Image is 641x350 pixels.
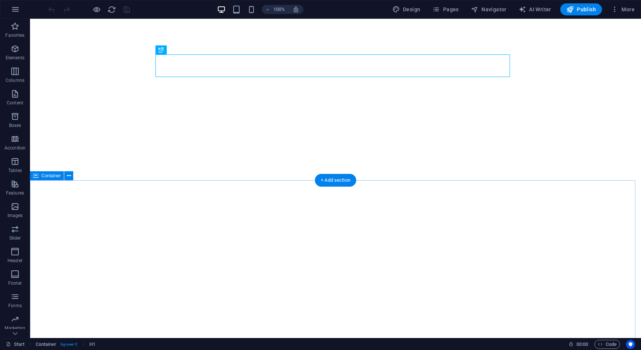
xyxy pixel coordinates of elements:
[5,145,26,151] p: Accordion
[293,6,299,13] i: On resize automatically adjust zoom level to fit chosen device.
[6,340,25,349] a: Click to cancel selection. Double-click to open Pages
[598,340,617,349] span: Code
[516,3,554,15] button: AI Writer
[594,340,620,349] button: Code
[566,6,596,13] span: Publish
[6,190,24,196] p: Features
[569,340,588,349] h6: Session time
[315,174,356,187] div: + Add section
[9,235,21,241] p: Slider
[432,6,459,13] span: Pages
[611,6,635,13] span: More
[608,3,638,15] button: More
[9,122,21,128] p: Boxes
[5,325,25,331] p: Marketing
[41,173,61,178] span: Container
[626,340,635,349] button: Usercentrics
[468,3,510,15] button: Navigator
[392,6,421,13] span: Design
[471,6,507,13] span: Navigator
[273,5,285,14] h6: 100%
[36,340,95,349] nav: breadcrumb
[107,5,116,14] button: reload
[6,55,25,61] p: Elements
[36,340,57,349] span: Click to select. Double-click to edit
[89,340,95,349] span: Click to select. Double-click to edit
[8,167,22,173] p: Tables
[92,5,101,14] button: Click here to leave preview mode and continue editing
[107,5,116,14] i: Reload page
[7,100,23,106] p: Content
[8,213,23,219] p: Images
[389,3,424,15] div: Design (Ctrl+Alt+Y)
[6,77,24,83] p: Columns
[429,3,462,15] button: Pages
[8,258,23,264] p: Header
[519,6,551,13] span: AI Writer
[8,280,22,286] p: Footer
[8,303,22,309] p: Forms
[60,340,78,349] span: . bg-user-2
[560,3,602,15] button: Publish
[5,32,24,38] p: Favorites
[582,341,583,347] span: :
[262,5,288,14] button: 100%
[389,3,424,15] button: Design
[576,340,588,349] span: 00 00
